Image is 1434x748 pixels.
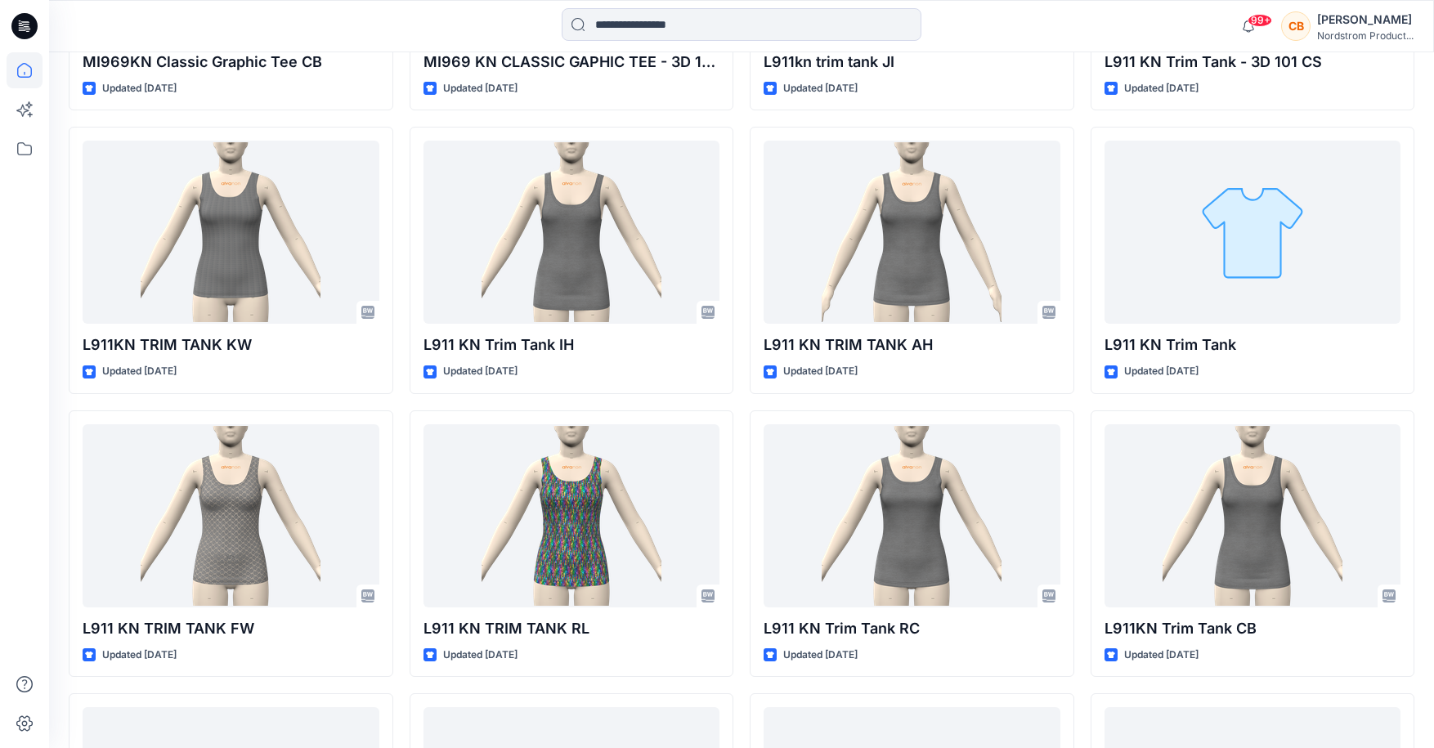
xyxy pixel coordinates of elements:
p: L911kn trim tank JI [764,51,1060,74]
a: L911 KN Trim Tank [1105,141,1401,324]
p: Updated [DATE] [783,363,858,380]
p: Updated [DATE] [1124,363,1199,380]
p: L911 KN Trim Tank [1105,334,1401,356]
p: Updated [DATE] [102,647,177,664]
p: Updated [DATE] [443,80,518,97]
p: Updated [DATE] [1124,647,1199,664]
p: MI969 KN CLASSIC GAPHIC TEE - 3D 101 JI [423,51,720,74]
p: Updated [DATE] [443,647,518,664]
a: L911KN Trim Tank CB [1105,424,1401,607]
p: Updated [DATE] [783,80,858,97]
p: Updated [DATE] [102,363,177,380]
p: MI969KN Classic Graphic Tee CB [83,51,379,74]
a: L911 KN TRIM TANK AH [764,141,1060,324]
p: Updated [DATE] [443,363,518,380]
p: L911 KN TRIM TANK RL [423,617,720,640]
a: L911KN TRIM TANK KW [83,141,379,324]
p: Updated [DATE] [1124,80,1199,97]
a: L911 KN Trim Tank RC [764,424,1060,607]
span: 99+ [1248,14,1272,27]
p: L911 KN Trim Tank RC [764,617,1060,640]
p: L911 KN Trim Tank IH [423,334,720,356]
a: L911 KN TRIM TANK RL [423,424,720,607]
p: L911 KN TRIM TANK AH [764,334,1060,356]
div: Nordstrom Product... [1317,29,1414,42]
p: L911KN Trim Tank CB [1105,617,1401,640]
div: CB [1281,11,1311,41]
p: L911 KN Trim Tank - 3D 101 CS [1105,51,1401,74]
p: Updated [DATE] [102,80,177,97]
p: Updated [DATE] [783,647,858,664]
p: L911 KN TRIM TANK FW [83,617,379,640]
p: L911KN TRIM TANK KW [83,334,379,356]
a: L911 KN Trim Tank IH [423,141,720,324]
div: [PERSON_NAME] [1317,10,1414,29]
a: L911 KN TRIM TANK FW [83,424,379,607]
